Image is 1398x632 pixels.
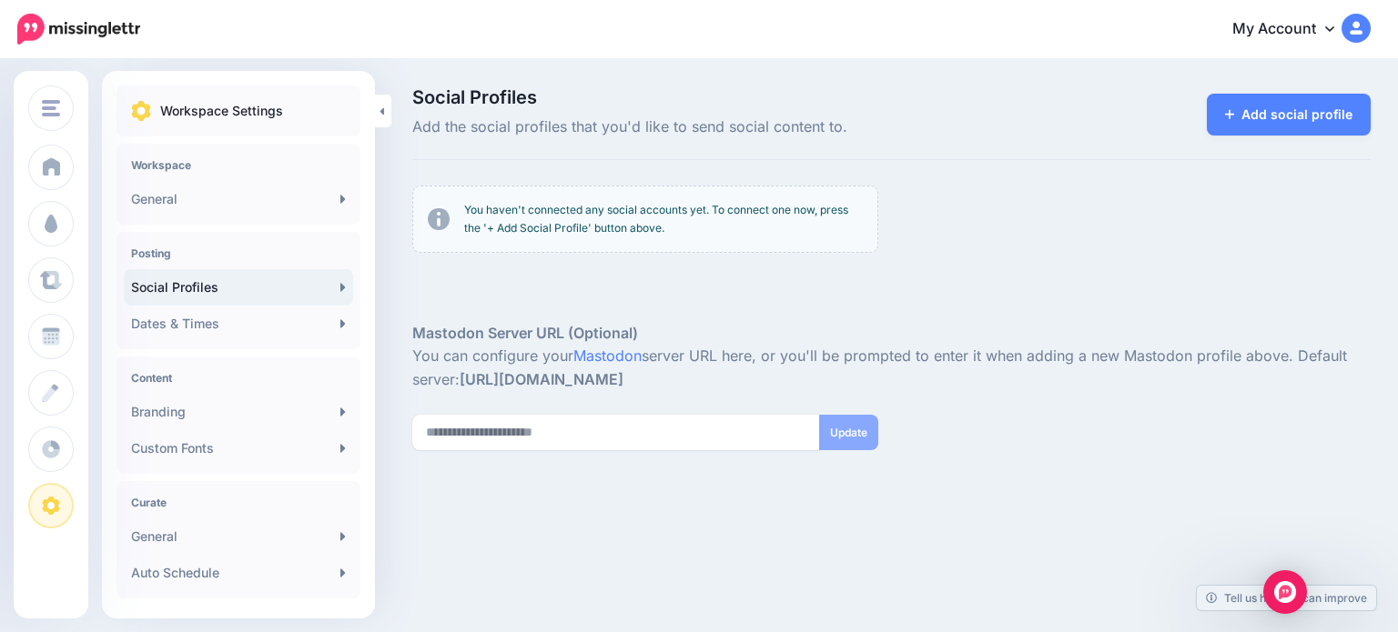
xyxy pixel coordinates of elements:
h5: Mastodon Server URL (Optional) [412,322,1371,345]
p: You haven't connected any social accounts yet. To connect one now, press the '+ Add Social Profil... [464,201,863,237]
img: menu.png [42,100,60,116]
a: General [124,181,353,217]
a: General [124,518,353,555]
a: Auto Schedule [124,555,353,591]
h4: Curate [131,496,346,509]
a: Branding [124,394,353,430]
h4: Posting [131,246,346,260]
h4: Workspace [131,158,346,172]
p: You can configure your server URL here, or you'll be prompted to enter it when adding a new Masto... [412,345,1371,392]
a: Custom Fonts [124,430,353,466]
a: My Account [1214,7,1371,52]
a: Social Profiles [124,269,353,306]
button: Update [819,415,878,450]
img: info-circle-grey.png [428,208,450,230]
span: Add the social profiles that you'd like to send social content to. [412,115,1042,139]
p: Workspace Settings [160,100,283,122]
a: Dates & Times [124,306,353,342]
span: Social Profiles [412,88,1042,106]
a: Add social profile [1207,94,1372,135]
div: Open Intercom Messenger [1263,570,1307,614]
img: Missinglettr [17,14,140,45]
strong: [URL][DOMAIN_NAME] [460,370,623,388]
a: Mastodon [573,346,642,365]
h4: Content [131,371,346,385]
img: settings.png [131,101,151,121]
a: Tell us how we can improve [1197,586,1376,610]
